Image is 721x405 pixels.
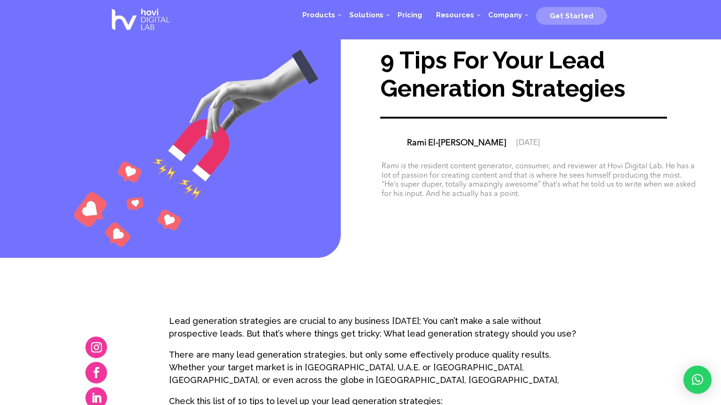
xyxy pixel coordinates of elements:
[382,162,698,199] div: Rami is the resident content generator, consumer, and reviewer at Hovi Digital Lab. He has a lot ...
[349,11,384,19] span: Solutions
[295,1,342,29] a: Products
[302,11,335,19] span: Products
[488,11,522,19] span: Company
[380,46,702,103] div: 9 Tips For Your Lead Generation Strategies
[169,315,582,348] p: Lead generation strategies are crucial to any business [DATE]; You can’t make a sale without pros...
[436,11,474,19] span: Resources
[342,1,391,29] a: Solutions
[550,12,593,20] span: Get Started
[481,1,529,29] a: Company
[85,337,107,358] a: Follow on Instagram
[407,139,506,148] div: Rami El-[PERSON_NAME]
[85,362,107,383] a: Follow on Facebook
[391,1,429,29] a: Pricing
[169,348,582,395] p: There are many lead generation strategies, but only some effectively produce quality results. Whe...
[536,8,607,22] a: Get Started
[429,1,481,29] a: Resources
[516,139,540,148] div: [DATE]
[398,11,422,19] span: Pricing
